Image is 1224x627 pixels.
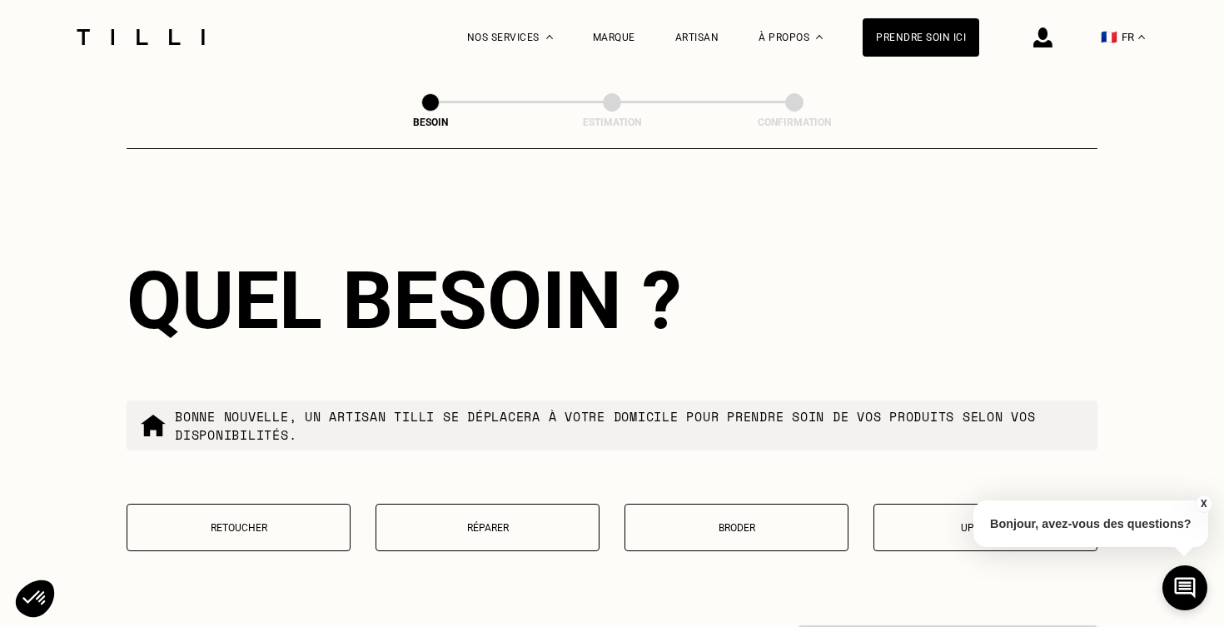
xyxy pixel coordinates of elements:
img: Logo du service de couturière Tilli [71,29,211,45]
p: Bonne nouvelle, un artisan tilli se déplacera à votre domicile pour prendre soin de vos produits ... [175,407,1084,444]
a: Marque [593,32,635,43]
p: Broder [634,522,839,534]
button: Broder [624,504,848,551]
img: icône connexion [1033,27,1052,47]
a: Artisan [675,32,719,43]
button: Upcycler [873,504,1097,551]
div: Besoin [347,117,514,128]
p: Retoucher [136,522,341,534]
button: Retoucher [127,504,351,551]
p: Réparer [385,522,590,534]
p: Bonjour, avez-vous des questions? [973,500,1208,547]
img: commande à domicile [140,412,167,439]
img: Menu déroulant à propos [816,35,823,39]
div: Estimation [529,117,695,128]
img: menu déroulant [1138,35,1145,39]
button: Réparer [376,504,600,551]
a: Prendre soin ici [863,18,979,57]
div: Quel besoin ? [127,254,1097,347]
p: Upcycler [883,522,1088,534]
button: X [1195,495,1212,513]
span: 🇫🇷 [1101,29,1117,45]
div: Confirmation [711,117,878,128]
img: Menu déroulant [546,35,553,39]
